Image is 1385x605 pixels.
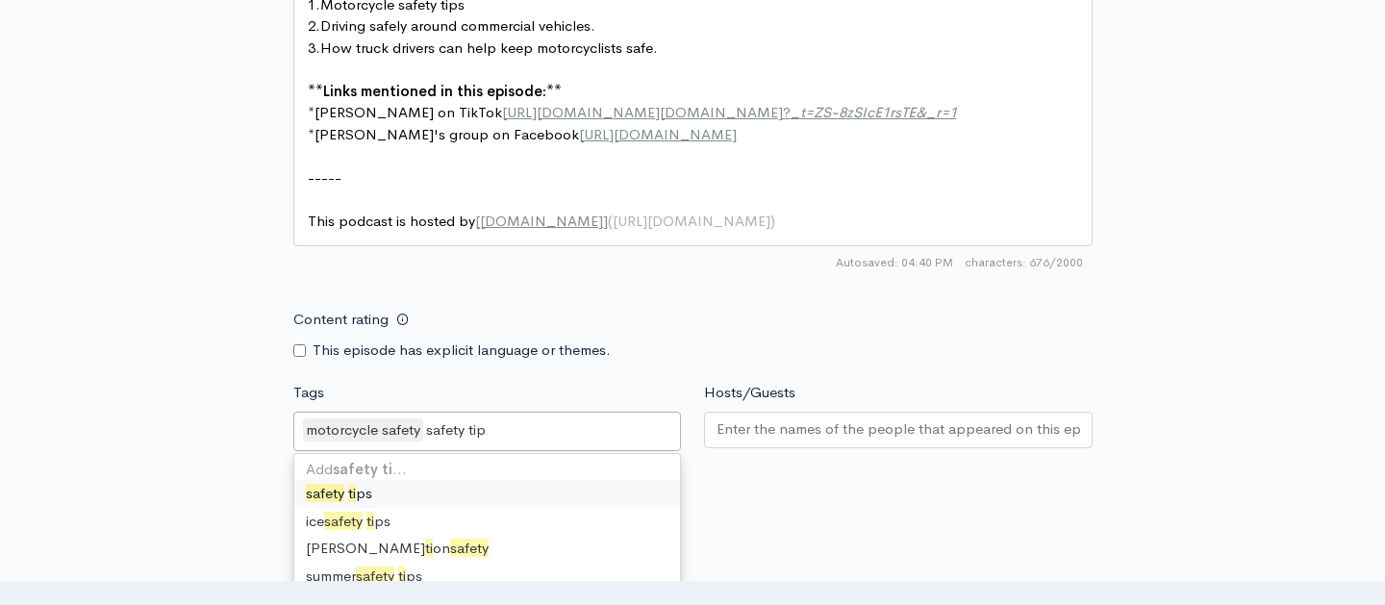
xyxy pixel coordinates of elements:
[308,168,341,187] span: -----
[293,382,324,404] label: Tags
[320,16,595,35] span: Driving safely around commercial vehicles.
[348,484,356,502] span: ti
[356,567,394,585] span: safety
[704,382,795,404] label: Hosts/Guests
[333,460,392,478] strong: safety ti
[791,103,800,121] span: _
[294,459,681,481] div: Add …
[613,212,770,230] span: [URL][DOMAIN_NAME]
[294,563,681,591] div: summer ps
[425,539,433,557] span: ti
[480,212,603,230] span: [DOMAIN_NAME]
[308,16,320,35] span: 2.
[579,125,737,143] span: [URL][DOMAIN_NAME]
[450,539,489,557] span: safety
[608,212,613,230] span: (
[800,103,957,121] span: t=ZS-8zSIcE1rsTE&_r=1
[502,103,791,121] span: [URL][DOMAIN_NAME][DOMAIN_NAME]?
[306,484,344,502] span: safety
[315,103,502,121] span: [PERSON_NAME] on TikTok
[308,38,320,57] span: 3.
[717,418,1080,441] input: Enter the names of the people that appeared on this episode
[770,212,775,230] span: )
[294,508,681,536] div: ice ps
[303,418,423,442] div: motorcycle safety
[475,212,480,230] span: [
[366,512,374,530] span: ti
[293,300,389,340] label: Content rating
[324,512,363,530] span: safety
[603,212,608,230] span: ]
[320,38,658,57] span: How truck drivers can help keep motorcyclists safe.
[836,254,953,271] span: Autosaved: 04:40 PM
[315,125,579,143] span: [PERSON_NAME]'s group on Facebook
[308,212,775,230] span: This podcast is hosted by
[398,567,406,585] span: ti
[323,82,546,100] span: Links mentioned in this episode:
[294,535,681,563] div: [PERSON_NAME] on
[293,503,1093,522] small: If no artwork is selected your default podcast artwork will be used
[313,340,611,362] label: This episode has explicit language or themes.
[294,480,681,508] div: ps
[965,254,1083,271] span: 676/2000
